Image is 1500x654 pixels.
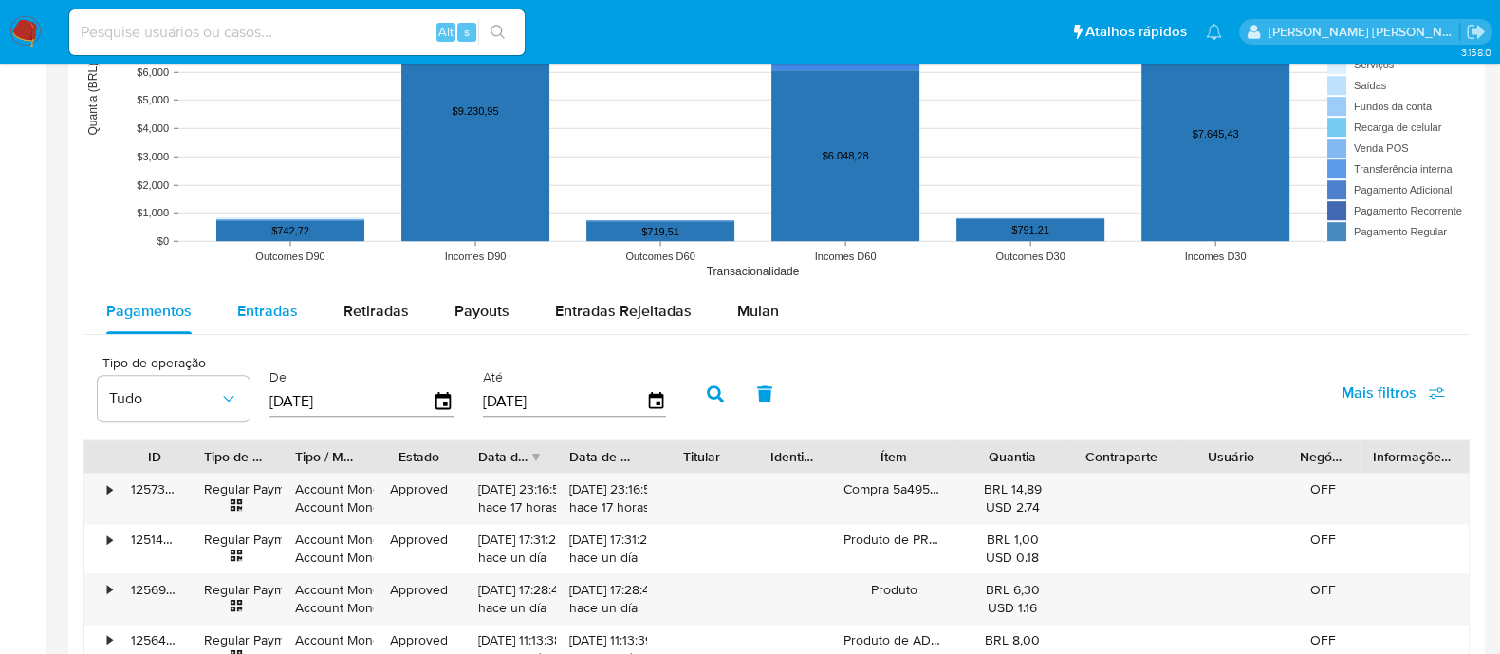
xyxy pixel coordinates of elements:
[1460,45,1491,60] span: 3.158.0
[1269,23,1460,41] p: anna.almeida@mercadopago.com.br
[478,19,517,46] button: search-icon
[1466,22,1486,42] a: Sair
[69,20,525,45] input: Pesquise usuários ou casos...
[438,23,454,41] span: Alt
[464,23,470,41] span: s
[1085,22,1187,42] span: Atalhos rápidos
[1206,24,1222,40] a: Notificações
